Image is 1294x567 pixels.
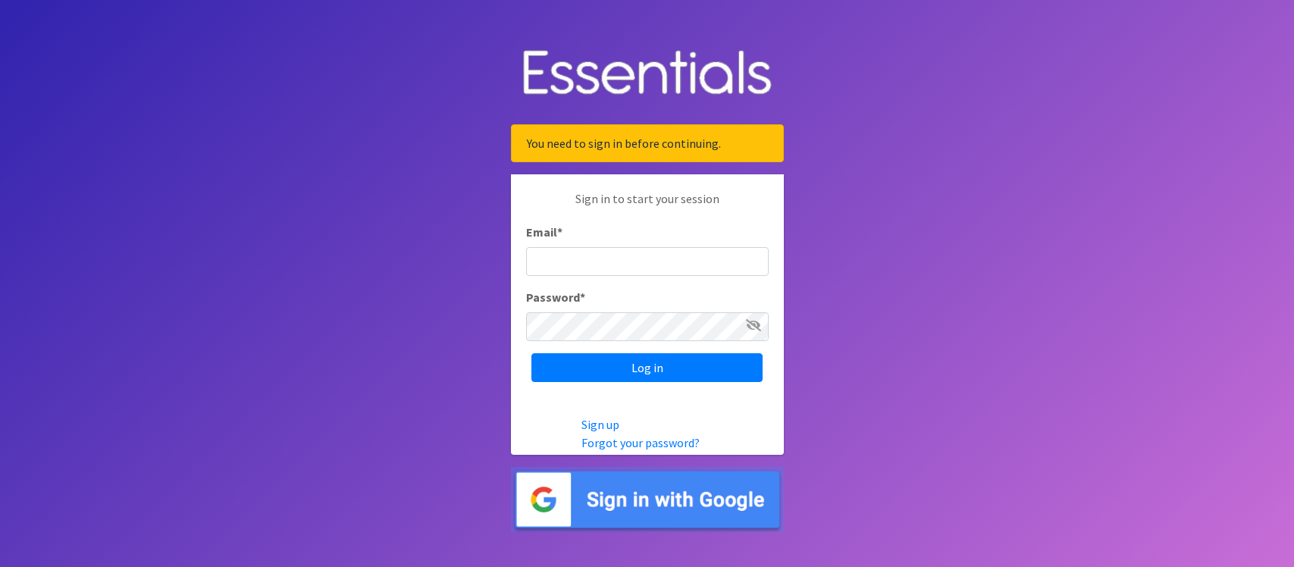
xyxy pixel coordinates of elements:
p: Sign in to start your session [526,190,769,223]
abbr: required [580,290,585,305]
a: Forgot your password? [581,435,700,450]
img: Sign in with Google [511,467,784,533]
label: Password [526,288,585,306]
img: Human Essentials [511,35,784,113]
label: Email [526,223,562,241]
input: Log in [531,353,763,382]
abbr: required [557,224,562,240]
a: Sign up [581,417,619,432]
div: You need to sign in before continuing. [511,124,784,162]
